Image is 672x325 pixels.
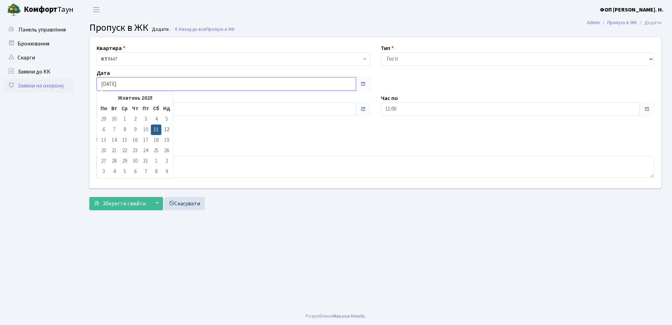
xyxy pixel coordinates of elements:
td: 23 [130,146,140,156]
nav: breadcrumb [576,15,672,30]
td: 2 [161,156,172,167]
span: Пропуск в ЖК [89,21,148,35]
td: 22 [119,146,130,156]
td: 24 [140,146,151,156]
td: 6 [130,167,140,177]
td: 4 [109,167,119,177]
b: Комфорт [24,4,57,15]
th: Вт [109,104,119,114]
td: 5 [119,167,130,177]
td: 4 [151,114,161,125]
a: ФОП [PERSON_NAME]. Н. [600,6,664,14]
td: 19 [161,135,172,146]
div: Розроблено . [306,312,366,320]
td: 27 [98,156,109,167]
a: Пропуск в ЖК [607,19,637,26]
label: Дата [97,69,110,77]
td: 16 [130,135,140,146]
li: Додати [637,19,661,27]
td: 7 [109,125,119,135]
td: 30 [130,156,140,167]
td: 25 [151,146,161,156]
td: 8 [151,167,161,177]
span: Пропуск в ЖК [206,26,235,33]
td: 17 [140,135,151,146]
span: Таун [24,4,73,16]
td: 26 [161,146,172,156]
td: 2 [130,114,140,125]
td: 1 [151,156,161,167]
td: 11 [151,125,161,135]
a: Скасувати [164,197,205,210]
td: 18 [151,135,161,146]
a: Заявки на охорону [3,79,73,93]
th: Жовтень 2025 [109,93,161,104]
td: 15 [119,135,130,146]
td: 21 [109,146,119,156]
td: 14 [109,135,119,146]
td: 30 [109,114,119,125]
th: Сб [151,104,161,114]
td: 3 [98,167,109,177]
span: Зберегти і вийти [103,200,146,207]
th: Нд [161,104,172,114]
label: Тип [381,44,394,52]
button: Зберегти і вийти [89,197,150,210]
td: 5 [161,114,172,125]
b: КТ7 [101,56,110,63]
label: Час по [381,94,398,103]
a: Назад до всіхПропуск в ЖК [174,26,235,33]
small: Додати . [150,27,171,33]
td: 29 [119,156,130,167]
th: Пн [98,104,109,114]
th: Чт [130,104,140,114]
td: 9 [161,167,172,177]
td: 9 [130,125,140,135]
a: Admin [587,19,600,26]
td: 8 [119,125,130,135]
a: Панель управління [3,23,73,37]
span: Панель управління [19,26,66,34]
td: 31 [140,156,151,167]
a: Скарги [3,51,73,65]
td: 20 [98,146,109,156]
td: 28 [109,156,119,167]
th: Ср [119,104,130,114]
label: Квартира [97,44,125,52]
img: logo.png [7,3,21,17]
span: <b>КТ7</b>&nbsp;&nbsp;&nbsp;447 [101,56,362,63]
td: 29 [98,114,109,125]
td: 3 [140,114,151,125]
th: Пт [140,104,151,114]
a: Massive Kinetic [333,312,365,320]
td: 1 [119,114,130,125]
td: 10 [140,125,151,135]
td: 12 [161,125,172,135]
span: <b>КТ7</b>&nbsp;&nbsp;&nbsp;447 [97,52,370,66]
a: Заявки до КК [3,65,73,79]
td: 7 [140,167,151,177]
button: Переключити навігацію [87,4,105,15]
a: Бронювання [3,37,73,51]
td: 6 [98,125,109,135]
td: 13 [98,135,109,146]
